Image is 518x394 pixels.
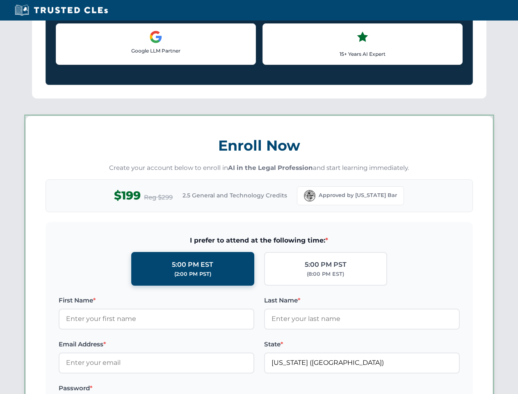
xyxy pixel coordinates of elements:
input: Enter your first name [59,309,254,329]
img: Florida Bar [304,190,315,202]
input: Florida (FL) [264,353,460,373]
img: Trusted CLEs [12,4,110,16]
label: Last Name [264,295,460,305]
span: Reg $299 [144,192,173,202]
label: State [264,339,460,349]
input: Enter your last name [264,309,460,329]
p: 15+ Years AI Expert [269,50,456,58]
label: First Name [59,295,254,305]
span: $199 [114,186,141,205]
p: Create your account below to enroll in and start learning immediately. [46,163,473,173]
div: (8:00 PM EST) [307,270,344,278]
h3: Enroll Now [46,133,473,158]
label: Email Address [59,339,254,349]
div: 5:00 PM PST [305,259,347,270]
strong: AI in the Legal Profession [228,164,313,172]
span: Approved by [US_STATE] Bar [319,191,397,199]
input: Enter your email [59,353,254,373]
div: 5:00 PM EST [172,259,213,270]
img: Google [149,30,162,44]
label: Password [59,383,254,393]
span: I prefer to attend at the following time: [59,235,460,246]
p: Google LLM Partner [63,47,249,55]
span: 2.5 General and Technology Credits [183,191,287,200]
div: (2:00 PM PST) [174,270,211,278]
